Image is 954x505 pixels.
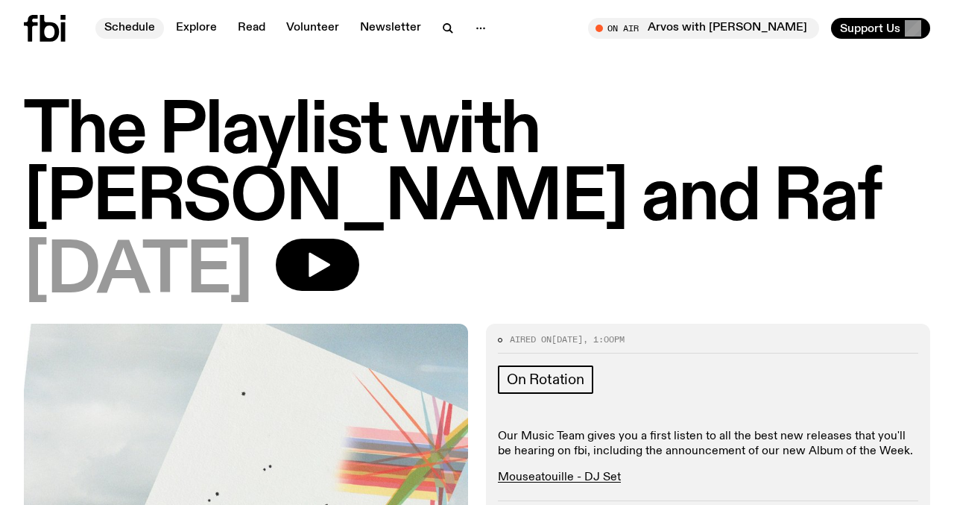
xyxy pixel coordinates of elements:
[277,18,348,39] a: Volunteer
[167,18,226,39] a: Explore
[840,22,900,35] span: Support Us
[831,18,930,39] button: Support Us
[498,471,621,483] a: Mouseatouille - DJ Set
[507,371,584,388] span: On Rotation
[498,366,593,394] a: On Rotation
[498,430,918,458] p: Our Music Team gives you a first listen to all the best new releases that you'll be hearing on fb...
[95,18,164,39] a: Schedule
[24,98,930,233] h1: The Playlist with [PERSON_NAME] and Raf
[351,18,430,39] a: Newsletter
[588,18,819,39] button: On AirArvos with [PERSON_NAME]
[510,333,552,345] span: Aired on
[583,333,625,345] span: , 1:00pm
[229,18,274,39] a: Read
[552,333,583,345] span: [DATE]
[24,239,252,306] span: [DATE]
